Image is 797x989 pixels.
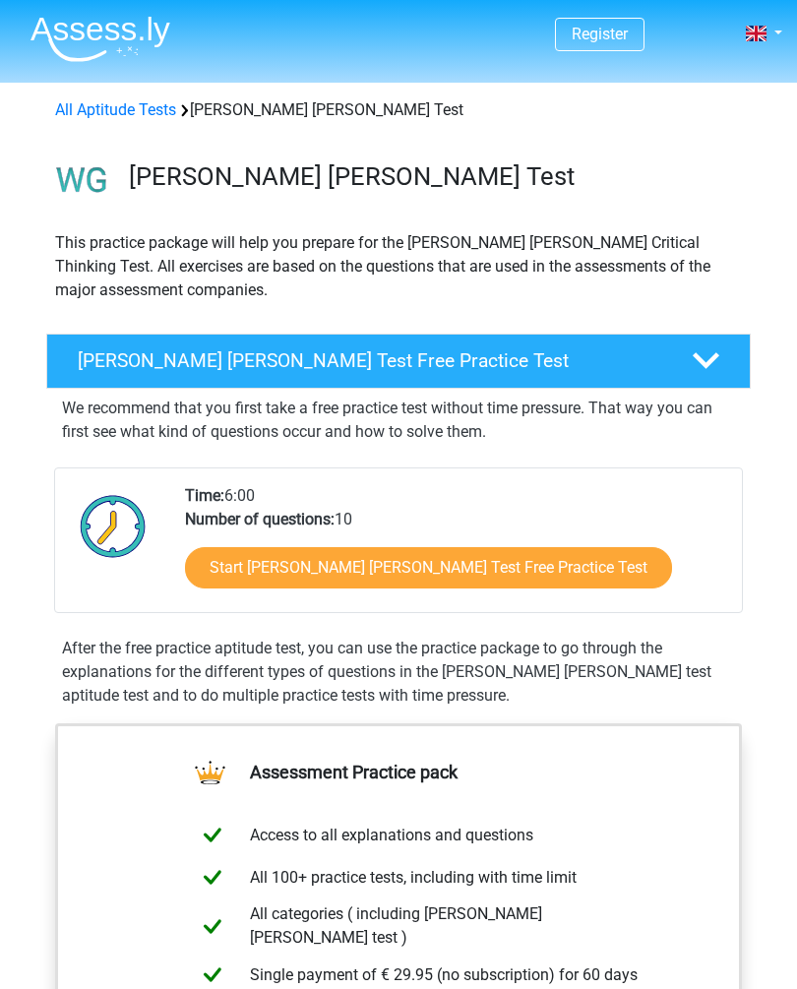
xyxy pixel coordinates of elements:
[38,334,759,389] a: [PERSON_NAME] [PERSON_NAME] Test Free Practice Test
[170,484,741,612] div: 6:00 10
[47,98,750,122] div: [PERSON_NAME] [PERSON_NAME] Test
[55,100,176,119] a: All Aptitude Tests
[78,349,663,372] h4: [PERSON_NAME] [PERSON_NAME] Test Free Practice Test
[55,231,742,302] p: This practice package will help you prepare for the [PERSON_NAME] [PERSON_NAME] Critical Thinking...
[31,16,170,62] img: Assessly
[54,637,743,708] div: After the free practice aptitude test, you can use the practice package to go through the explana...
[71,484,155,568] img: Clock
[62,397,735,444] p: We recommend that you first take a free practice test without time pressure. That way you can fir...
[185,510,335,528] b: Number of questions:
[572,25,628,43] a: Register
[47,146,117,216] img: watson glaser test
[185,547,672,588] a: Start [PERSON_NAME] [PERSON_NAME] Test Free Practice Test
[129,161,736,192] h3: [PERSON_NAME] [PERSON_NAME] Test
[185,486,224,505] b: Time:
